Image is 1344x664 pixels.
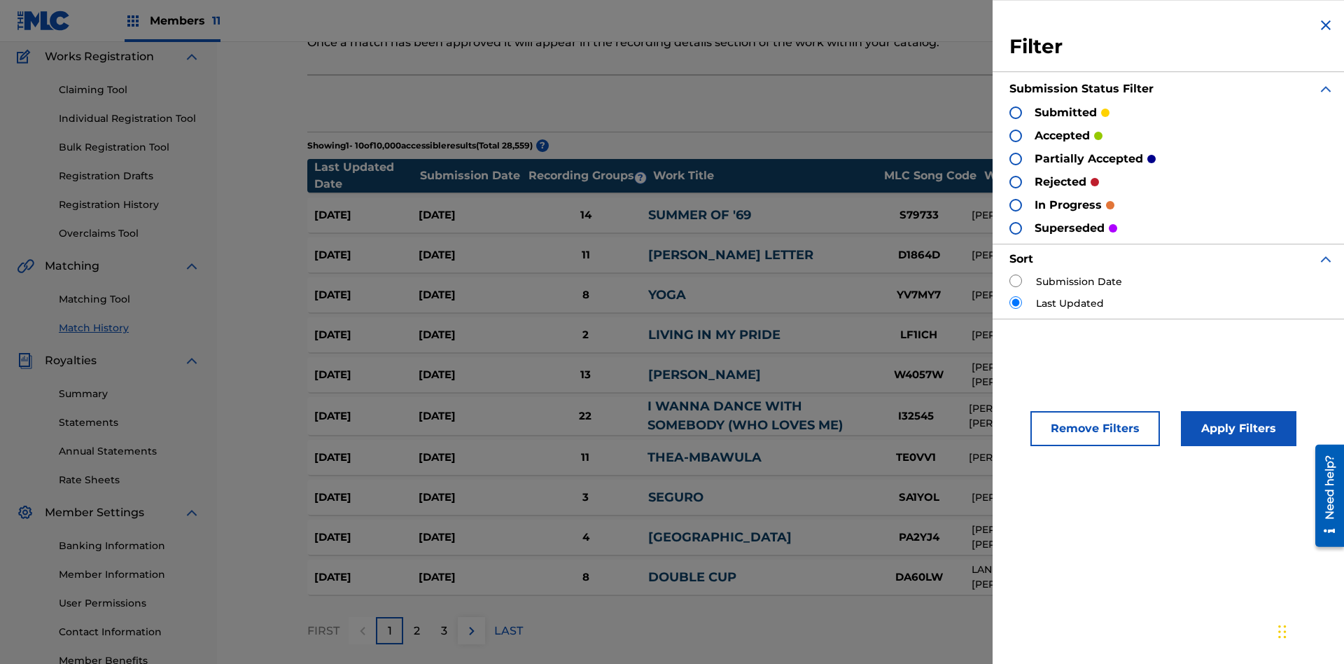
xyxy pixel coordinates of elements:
div: TE0VV1 [864,450,969,466]
div: [DATE] [419,327,523,343]
div: [DATE] [314,367,419,383]
div: [PERSON_NAME] [PERSON_NAME], [PERSON_NAME] [969,401,1184,431]
div: 2 [523,327,648,343]
div: [DATE] [419,530,523,546]
div: [DATE] [314,530,419,546]
img: expand [183,504,200,521]
a: Summary [59,387,200,401]
img: Royalties [17,352,34,369]
span: Matching [45,258,99,275]
a: Statements [59,415,200,430]
div: [PERSON_NAME] [972,248,1189,263]
img: expand [1317,251,1334,268]
a: Claiming Tool [59,83,200,97]
div: W4057W [867,367,972,383]
div: 8 [523,287,648,303]
div: 13 [523,367,648,383]
img: right [463,623,480,639]
a: [GEOGRAPHIC_DATA] [648,530,792,545]
div: [PERSON_NAME], [PERSON_NAME] [972,288,1189,303]
p: 3 [441,623,447,639]
div: Writers [984,167,1208,184]
p: superseded [1035,220,1105,237]
img: expand [1317,81,1334,97]
div: [DATE] [419,207,523,223]
div: Submission Date [420,167,525,184]
a: [PERSON_NAME] [648,367,761,382]
span: Member Settings [45,504,144,521]
div: MLC Song Code [878,167,983,184]
a: Banking Information [59,539,200,553]
div: [PERSON_NAME] [972,328,1189,343]
div: S79733 [867,207,972,223]
a: Match History [59,321,200,336]
div: Recording Groups [526,167,652,184]
div: [DATE] [314,207,419,223]
div: [DATE] [314,327,419,343]
iframe: Chat Widget [1274,597,1344,664]
img: expand [183,48,200,65]
p: partially accepted [1035,151,1143,167]
div: [DATE] [314,490,419,506]
div: [DATE] [419,287,523,303]
span: 11 [212,14,220,27]
a: [PERSON_NAME] LETTER [648,247,813,263]
button: Apply Filters [1181,411,1296,446]
a: LIVING IN MY PRIDE [648,327,780,343]
a: SEGURO [648,490,703,505]
img: Works Registration [17,48,35,65]
div: 8 [523,569,648,586]
div: [DATE] [419,490,523,506]
img: close [1317,17,1334,34]
p: Showing 1 - 10 of 10,000 accessible results (Total 28,559 ) [307,139,533,152]
a: Registration Drafts [59,169,200,184]
div: 4 [523,530,648,546]
div: Last Updated Date [314,159,419,193]
strong: Submission Status Filter [1009,82,1154,95]
img: MLC Logo [17,11,71,31]
p: rejected [1035,174,1086,191]
a: SUMMER OF '69 [648,207,751,223]
span: Royalties [45,352,97,369]
div: [DATE] [419,367,523,383]
div: D1864D [867,247,972,263]
img: Top Rightsholders [125,13,141,29]
div: [DATE] [419,569,523,586]
strong: Sort [1009,252,1033,265]
div: PA2YJ4 [867,530,972,546]
div: [PERSON_NAME] [PERSON_NAME] [972,490,1189,505]
div: [DATE] [314,247,419,263]
a: User Permissions [59,596,200,611]
div: I32545 [864,408,969,424]
p: accepted [1035,127,1090,144]
div: [PERSON_NAME], [PERSON_NAME] [969,450,1184,465]
div: LF1ICH [867,327,972,343]
a: Registration History [59,198,200,212]
a: YOGA [648,287,686,303]
p: 1 [388,623,392,639]
label: Submission Date [1036,275,1122,289]
div: 14 [523,207,648,223]
div: [PERSON_NAME] [PERSON_NAME], [PERSON_NAME] [972,360,1189,389]
a: Member Information [59,567,200,582]
p: FIRST [307,623,339,639]
a: Contact Information [59,625,200,639]
p: LAST [494,623,523,639]
div: [DATE] [314,450,419,466]
div: [DATE] [419,247,523,263]
img: Member Settings [17,504,34,521]
img: Matching [17,258,34,275]
div: [DATE] [314,569,419,586]
div: 11 [523,247,648,263]
a: Rate Sheets [59,473,200,487]
span: Members [150,13,220,29]
a: Annual Statements [59,444,200,459]
div: 3 [523,490,648,506]
div: [DATE] [314,287,419,303]
div: [DATE] [419,450,523,466]
img: expand [183,258,200,275]
h3: Filter [1009,34,1334,60]
iframe: Resource Center [1305,439,1344,554]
